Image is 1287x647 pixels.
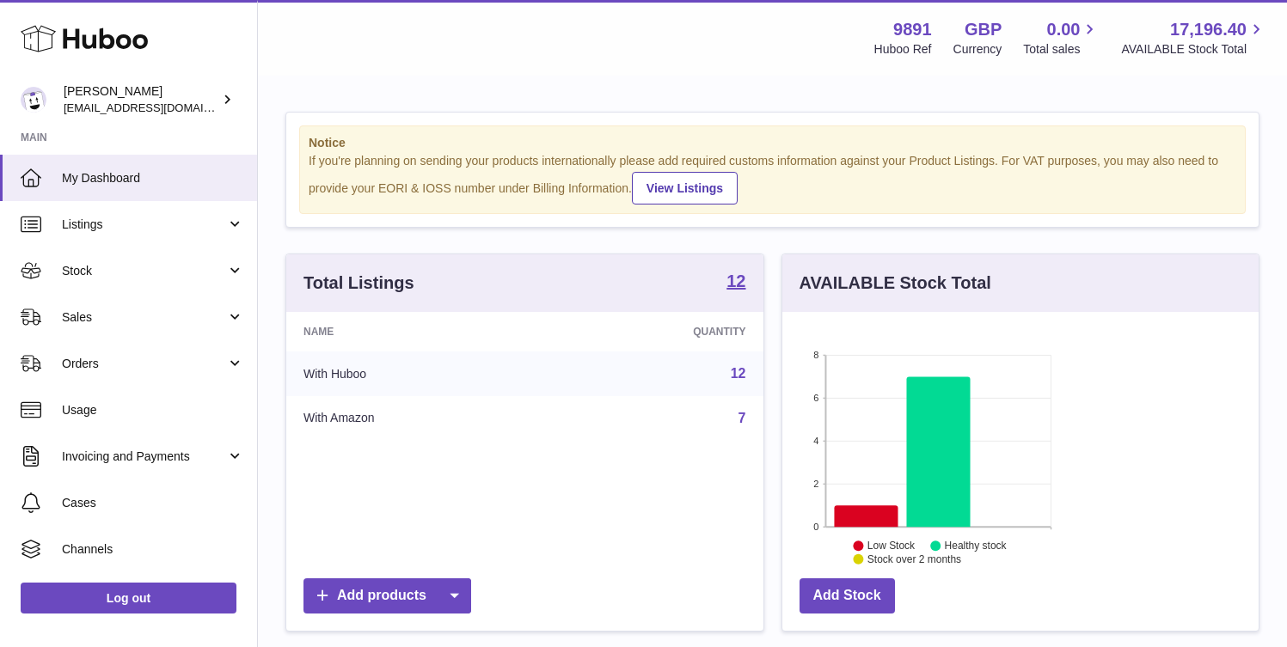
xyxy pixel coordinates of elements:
div: [PERSON_NAME] [64,83,218,116]
a: Add products [303,578,471,613]
a: Add Stock [800,578,895,613]
span: Listings [62,217,226,233]
span: [EMAIL_ADDRESS][DOMAIN_NAME] [64,101,253,114]
th: Name [286,312,547,351]
div: Currency [953,41,1002,58]
a: View Listings [632,172,738,204]
div: Huboo Ref [874,41,932,58]
a: 17,196.40 AVAILABLE Stock Total [1121,18,1266,58]
h3: Total Listings [303,272,414,295]
td: With Huboo [286,351,547,396]
td: With Amazon [286,396,547,441]
span: Invoicing and Payments [62,449,226,465]
a: Log out [21,583,236,613]
text: 6 [813,393,818,403]
a: 7 [738,411,746,425]
text: 8 [813,350,818,360]
a: 0.00 Total sales [1023,18,1100,58]
text: 4 [813,436,818,446]
span: 0.00 [1047,18,1081,41]
text: Healthy stock [944,540,1007,552]
text: Stock over 2 months [867,553,960,565]
div: If you're planning on sending your products internationally please add required customs informati... [309,153,1236,204]
span: 17,196.40 [1170,18,1247,41]
h3: AVAILABLE Stock Total [800,272,991,295]
a: 12 [726,272,745,293]
span: Stock [62,263,226,279]
span: Usage [62,402,244,418]
strong: 9891 [893,18,932,41]
span: Total sales [1023,41,1100,58]
text: 0 [813,522,818,532]
span: Channels [62,541,244,558]
text: 2 [813,479,818,489]
strong: 12 [726,272,745,290]
span: Orders [62,356,226,372]
span: Sales [62,309,226,326]
th: Quantity [547,312,763,351]
img: ro@thebitterclub.co.uk [21,87,46,113]
strong: GBP [965,18,1002,41]
span: AVAILABLE Stock Total [1121,41,1266,58]
span: Cases [62,495,244,511]
strong: Notice [309,135,1236,151]
span: My Dashboard [62,170,244,186]
text: Low Stock [867,540,915,552]
a: 12 [731,366,746,381]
